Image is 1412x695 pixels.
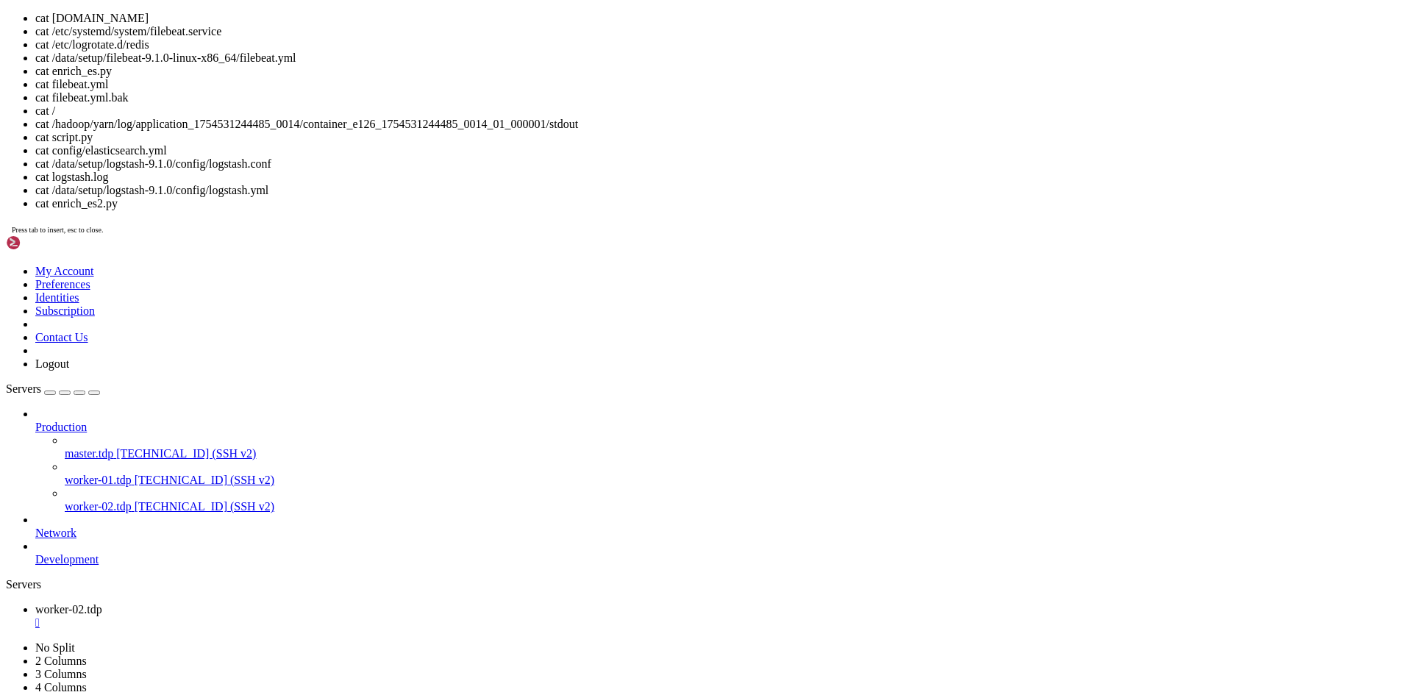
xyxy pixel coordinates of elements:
[35,421,87,433] span: Production
[35,278,90,291] a: Preferences
[65,447,1406,460] a: master.tdp [TECHNICAL_ID] (SSH v2)
[6,106,1221,118] x-row: [devadmin@worker-02 ~]$ ll /hadoop/yarn/log/application_*/container_*/launch_[DOMAIN_NAME]
[35,38,1406,51] li: cat /etc/logrotate.d/redis
[179,156,185,168] div: (28, 12)
[6,382,100,395] a: Servers
[6,156,1221,168] x-row: [devadmin@worker-02 ~]$ cat
[6,118,1221,131] x-row: -rw-r----- 1 devadmin hadoop 5854 [DATE] 09:28 /hadoop/yarn/log/application_1754531244485_0014/co...
[65,487,1406,513] li: worker-02.tdp [TECHNICAL_ID] (SSH v2)
[35,421,1406,434] a: Production
[35,603,1406,630] a: worker-02.tdp
[35,641,75,654] a: No Split
[35,131,1406,144] li: cat script.py
[65,500,1406,513] a: worker-02.tdp [TECHNICAL_ID] (SSH v2)
[35,265,94,277] a: My Account
[35,25,1406,38] li: cat /etc/systemd/system/filebeat.service
[6,56,1221,68] x-row: [devadmin@worker-02 ~]$ ll /hadoop/yarn/log/application_*/container_*/stderr
[35,12,1406,25] li: cat [DOMAIN_NAME]
[35,407,1406,513] li: Production
[35,603,102,616] span: worker-02.tdp
[6,43,1221,56] x-row: -rw-r----- 1 devadmin hadoop 394 [DATE] 10:53 /hadoop/yarn/log/application_1754531244485_0016/con...
[6,6,1221,18] x-row: [devadmin@worker-02 ~]$ ll /hadoop/yarn/log/application_*/container_*/stdout
[65,474,1406,487] a: worker-01.tdp [TECHNICAL_ID] (SSH v2)
[35,171,1406,184] li: cat logstash.log
[35,527,76,539] span: Network
[35,104,1406,118] li: cat /
[35,540,1406,566] li: Development
[35,553,99,566] span: Development
[35,197,1406,210] li: cat enrich_es2.py
[35,616,1406,630] a: 
[35,681,87,694] a: 4 Columns
[35,144,1406,157] li: cat config/elasticsearch.yml
[6,93,1221,106] x-row: -rw-r----- 1 devadmin hadoop 18252 [DATE] 10:53 /hadoop/yarn/log/application_1754531244485_0016/c...
[65,474,132,486] span: worker-01.tdp
[65,500,132,513] span: worker-02.tdp
[35,655,87,667] a: 2 Columns
[6,31,1221,43] x-row: -rw-r----- 1 devadmin hadoop 394 [DATE] 09:51 /hadoop/yarn/log/application_1754531244485_0015/con...
[35,331,88,343] a: Contact Us
[6,81,1221,93] x-row: -rw-r----- 1 devadmin hadoop 17984 [DATE] 09:51 /hadoop/yarn/log/application_1754531244485_0015/c...
[35,118,1406,131] li: cat /hadoop/yarn/log/application_1754531244485_0014/container_e126_1754531244485_0014_01_000001/s...
[35,304,95,317] a: Subscription
[35,51,1406,65] li: cat /data/setup/filebeat-9.1.0-linux-x86_64/filebeat.yml
[116,447,256,460] span: [TECHNICAL_ID] (SSH v2)
[65,447,113,460] span: master.tdp
[35,291,79,304] a: Identities
[135,500,274,513] span: [TECHNICAL_ID] (SSH v2)
[35,184,1406,197] li: cat /data/setup/logstash-9.1.0/config/logstash.yml
[35,91,1406,104] li: cat filebeat.yml.bak
[35,668,87,680] a: 3 Columns
[35,513,1406,540] li: Network
[35,553,1406,566] a: Development
[6,131,1221,143] x-row: -rw-r----- 1 devadmin hadoop 6119 [DATE] 09:49 /hadoop/yarn/log/application_1754531244485_0015/co...
[35,157,1406,171] li: cat /data/setup/logstash-9.1.0/config/logstash.conf
[35,527,1406,540] a: Network
[6,578,1406,591] div: Servers
[135,474,274,486] span: [TECHNICAL_ID] (SSH v2)
[6,382,41,395] span: Servers
[35,78,1406,91] li: cat filebeat.yml
[35,357,69,370] a: Logout
[65,460,1406,487] li: worker-01.tdp [TECHNICAL_ID] (SSH v2)
[6,18,1221,31] x-row: -rw-r----- 1 devadmin hadoop 0 [DATE] 09:28 /hadoop/yarn/log/application_1754531244485_0014/conta...
[35,65,1406,78] li: cat enrich_es.py
[6,235,90,250] img: Shellngn
[6,68,1221,81] x-row: -rw-r----- 1 devadmin hadoop 5032 [DATE] 09:30 /hadoop/yarn/log/application_1754531244485_0014/co...
[65,434,1406,460] li: master.tdp [TECHNICAL_ID] (SSH v2)
[6,143,1221,156] x-row: -rw-r----- 1 devadmin hadoop 6119 [DATE] 10:51 /hadoop/yarn/log/application_1754531244485_0016/co...
[12,226,103,234] span: Press tab to insert, esc to close.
